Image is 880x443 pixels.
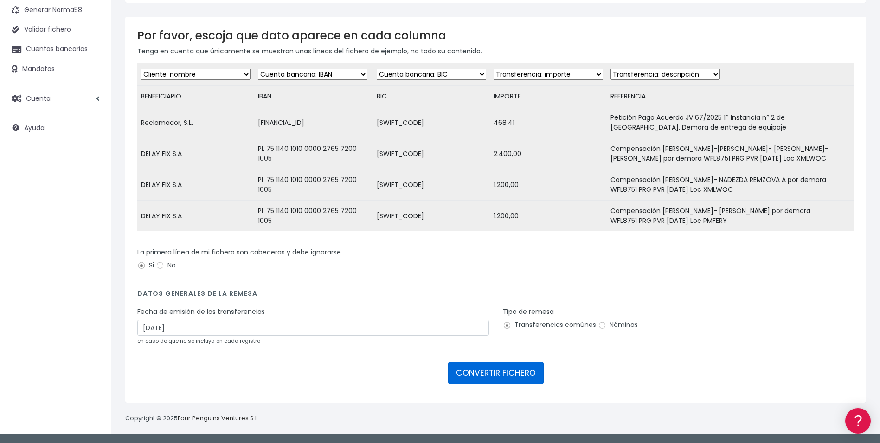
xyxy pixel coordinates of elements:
a: POWERED BY ENCHANT [128,267,179,276]
td: IBAN [254,86,373,107]
td: 1.200,00 [490,169,607,201]
td: 2.400,00 [490,138,607,169]
div: Información general [9,65,176,73]
label: No [156,261,176,270]
a: Información general [9,79,176,93]
p: Copyright © 2025 . [125,414,260,423]
a: Cuenta [5,89,107,108]
td: BIC [373,86,490,107]
a: Perfiles de empresas [9,161,176,175]
td: 1.200,00 [490,201,607,232]
td: PL 75 1140 1010 0000 2765 7200 1005 [254,169,373,201]
label: La primera línea de mi fichero son cabeceras y debe ignorarse [137,248,341,257]
td: Compensación [PERSON_NAME]- [PERSON_NAME] por demora WFL8751 PRG PVR [DATE] Loc PMFERY [607,201,854,232]
td: [SWIFT_CODE] [373,138,490,169]
a: Four Penguins Ventures S.L. [178,414,259,423]
td: PL 75 1140 1010 0000 2765 7200 1005 [254,138,373,169]
a: Cuentas bancarias [5,39,107,59]
div: Programadores [9,223,176,232]
a: Validar fichero [5,20,107,39]
td: Reclamador, S.L. [137,107,254,138]
td: DELAY FIX S.A [137,169,254,201]
a: API [9,237,176,252]
td: Petición Pago Acuerdo JV 67/2025 1ª Instancia nº 2 de [GEOGRAPHIC_DATA]. Demora de entrega de equ... [607,107,854,138]
td: Compensación [PERSON_NAME]- NADEZDA REMZOVA A por demora WFL8751 PRG PVR [DATE] Loc XMLWOC [607,169,854,201]
td: BENEFICIARIO [137,86,254,107]
td: [SWIFT_CODE] [373,201,490,232]
td: REFERENCIA [607,86,854,107]
div: Facturación [9,184,176,193]
a: Videotutoriales [9,146,176,161]
h4: Datos generales de la remesa [137,290,854,302]
button: Contáctanos [9,248,176,265]
td: DELAY FIX S.A [137,201,254,232]
label: Nóminas [598,320,638,330]
td: [SWIFT_CODE] [373,169,490,201]
td: DELAY FIX S.A [137,138,254,169]
span: Ayuda [24,123,45,132]
a: Formatos [9,117,176,132]
label: Transferencias comúnes [503,320,596,330]
span: Cuenta [26,93,51,103]
label: Tipo de remesa [503,307,554,317]
a: Mandatos [5,59,107,79]
button: CONVERTIR FICHERO [448,362,544,384]
td: PL 75 1140 1010 0000 2765 7200 1005 [254,201,373,232]
label: Si [137,261,154,270]
td: [FINANCIAL_ID] [254,107,373,138]
label: Fecha de emisión de las transferencias [137,307,265,317]
td: [SWIFT_CODE] [373,107,490,138]
div: Convertir ficheros [9,103,176,111]
td: Compensación [PERSON_NAME]-[PERSON_NAME]- [PERSON_NAME]- [PERSON_NAME] por demora WFL8751 PRG PVR... [607,138,854,169]
td: IMPORTE [490,86,607,107]
a: General [9,199,176,214]
h3: Por favor, escoja que dato aparece en cada columna [137,29,854,42]
a: Problemas habituales [9,132,176,146]
td: 468,41 [490,107,607,138]
small: en caso de que no se incluya en cada registro [137,337,260,345]
a: Generar Norma58 [5,0,107,20]
p: Tenga en cuenta que únicamente se muestran unas líneas del fichero de ejemplo, no todo su contenido. [137,46,854,56]
a: Ayuda [5,118,107,137]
